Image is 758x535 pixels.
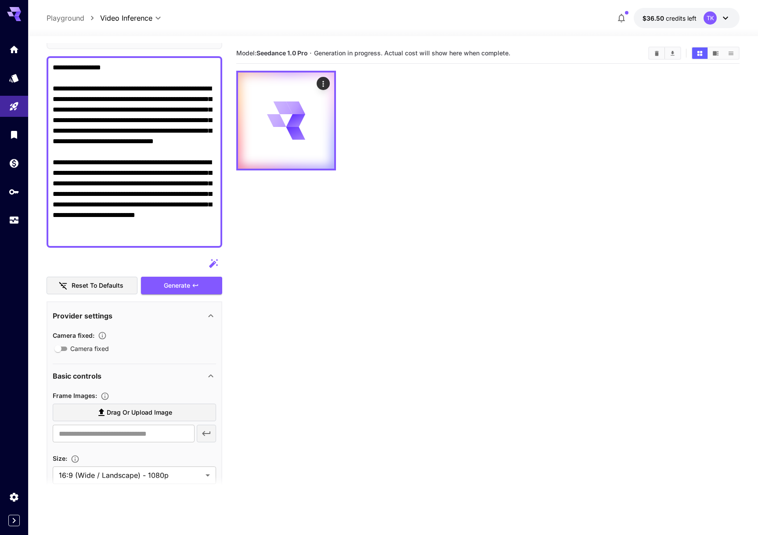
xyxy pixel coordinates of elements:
span: Generate [164,280,190,291]
div: Actions [316,77,329,90]
p: Basic controls [53,371,101,381]
span: Model: [236,49,308,57]
div: Clear AllDownload All [648,47,681,60]
div: Basic controls [53,365,216,387]
span: credits left [666,14,697,22]
div: Wallet [9,158,19,169]
span: Camera fixed [70,344,109,353]
button: $36.49856TK [634,8,740,28]
div: TK [704,11,717,25]
button: Clear All [649,47,664,59]
p: Provider settings [53,311,112,321]
span: Size : [53,455,67,462]
div: Provider settings [53,305,216,326]
div: Home [9,44,19,55]
div: API Keys [9,186,19,197]
span: Video Inference [100,13,152,23]
div: $36.49856 [642,14,697,23]
span: Drag or upload image [107,407,172,418]
span: Frame Images : [53,392,97,399]
div: Settings [9,492,19,502]
button: Generate [141,277,222,295]
button: Upload frame images. [97,392,113,401]
button: Adjust the dimensions of the generated image by specifying its width and height in pixels, or sel... [67,455,83,463]
button: Show media in grid view [692,47,707,59]
div: Show media in grid viewShow media in video viewShow media in list view [691,47,740,60]
div: Library [9,129,19,140]
span: 16:9 (Wide / Landscape) - 1080p [59,470,202,481]
div: Playground [9,101,19,112]
button: Show media in video view [708,47,723,59]
p: · [310,48,312,58]
span: Camera fixed : [53,332,94,339]
button: Show media in list view [723,47,739,59]
label: Drag or upload image [53,404,216,422]
div: Usage [9,215,19,226]
nav: breadcrumb [47,13,100,23]
div: Models [9,72,19,83]
span: $36.50 [642,14,666,22]
button: Reset to defaults [47,277,138,295]
span: Generation in progress. Actual cost will show here when complete. [314,49,510,57]
a: Playground [47,13,84,23]
b: Seedance 1.0 Pro [256,49,308,57]
button: Download All [665,47,680,59]
button: Expand sidebar [8,515,20,526]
